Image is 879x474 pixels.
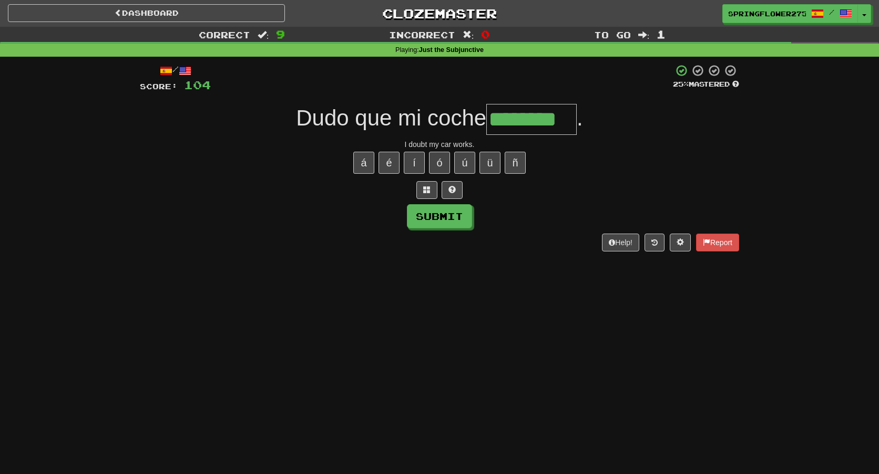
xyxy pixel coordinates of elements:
a: Clozemaster [301,4,578,23]
span: 9 [276,28,285,40]
button: Switch sentence to multiple choice alt+p [416,181,437,199]
div: / [140,64,211,77]
span: : [258,30,269,39]
a: SpringFlower2759 / [722,4,858,23]
button: Submit [407,204,472,228]
div: Mastered [673,80,739,89]
span: 25 % [673,80,689,88]
span: Score: [140,82,178,91]
span: . [577,106,583,130]
button: í [404,152,425,174]
span: : [638,30,650,39]
button: ó [429,152,450,174]
button: Report [696,234,739,251]
a: Dashboard [8,4,285,22]
span: 1 [657,28,666,40]
strong: Just the Subjunctive [419,46,484,54]
div: I doubt my car works. [140,139,739,150]
button: ñ [505,152,526,174]
button: é [379,152,400,174]
button: á [353,152,374,174]
button: Single letter hint - you only get 1 per sentence and score half the points! alt+h [442,181,463,199]
span: Dudo que mi coche [296,106,486,130]
span: / [829,8,834,16]
span: Incorrect [389,29,455,40]
span: Correct [199,29,250,40]
span: 104 [184,78,211,91]
span: 0 [481,28,490,40]
span: To go [594,29,631,40]
button: Round history (alt+y) [645,234,665,251]
button: ú [454,152,475,174]
button: Help! [602,234,639,251]
span: SpringFlower2759 [728,9,806,18]
button: ü [479,152,500,174]
span: : [463,30,474,39]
